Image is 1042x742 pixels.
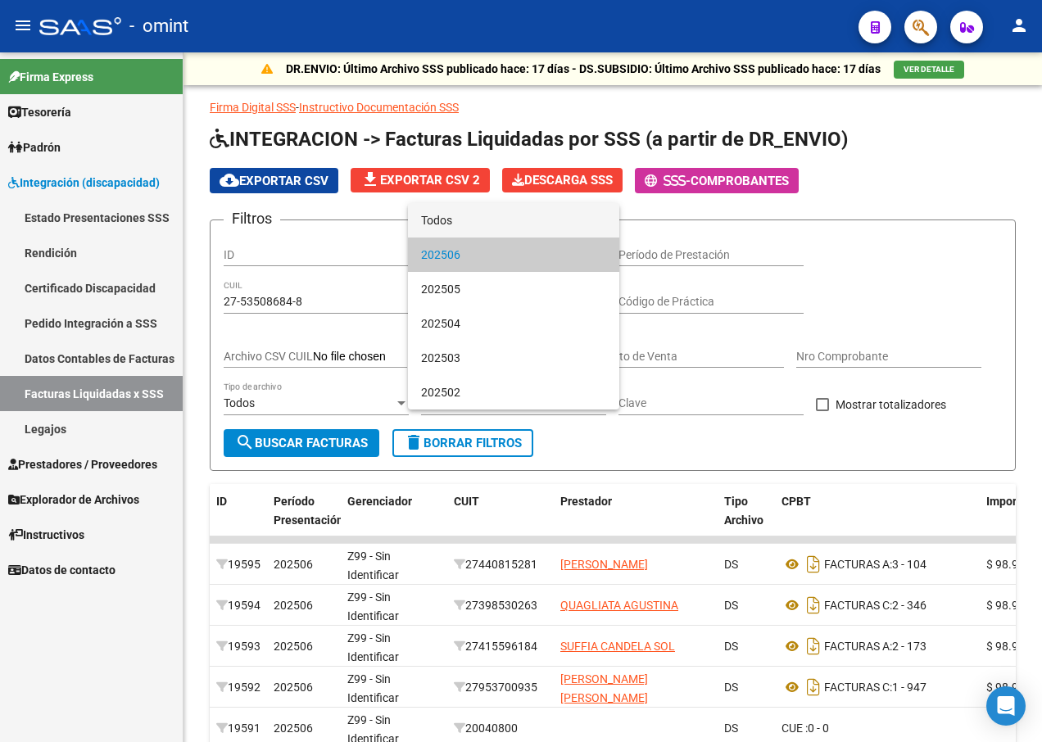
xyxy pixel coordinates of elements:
span: 202504 [421,306,606,341]
div: Open Intercom Messenger [986,686,1026,726]
span: 202503 [421,341,606,375]
span: 202502 [421,375,606,409]
span: Todos [421,203,606,238]
span: 202506 [421,238,606,272]
span: 202505 [421,272,606,306]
